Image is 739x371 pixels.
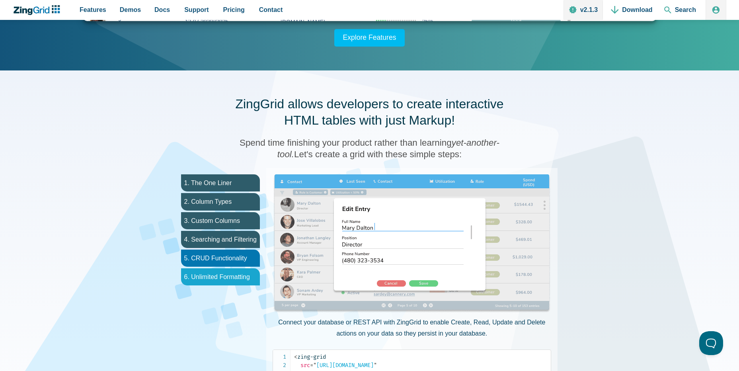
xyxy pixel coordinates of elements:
iframe: Toggle Customer Support [699,331,723,355]
li: 4. Searching and Filtering [181,231,260,248]
span: Contact [259,4,283,15]
li: 1. The One Liner [181,174,260,191]
span: zing-grid [294,353,326,360]
span: Pricing [223,4,245,15]
span: Support [184,4,209,15]
span: src [300,362,310,369]
span: [URL][DOMAIN_NAME] [310,362,377,369]
span: Docs [154,4,170,15]
h3: Spend time finishing your product rather than learning Let's create a grid with these simple steps: [230,137,509,160]
p: Connect your database or REST API with ZingGrid to enable Create, Read, Update and Delete actions... [273,317,551,338]
span: Features [80,4,106,15]
h2: ZingGrid allows developers to create interactive HTML tables with just Markup! [230,96,509,129]
span: " [374,362,377,369]
span: " [313,362,316,369]
li: 2. Column Types [181,193,260,210]
li: 3. Custom Columns [181,212,260,229]
span: = [310,362,313,369]
li: 6. Unlimited Formatting [181,268,260,285]
span: < [294,353,297,360]
a: ZingChart Logo. Click to return to the homepage [13,5,64,15]
a: Explore Features [334,29,405,47]
span: Demos [120,4,141,15]
li: 5. CRUD Functionality [181,250,260,267]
